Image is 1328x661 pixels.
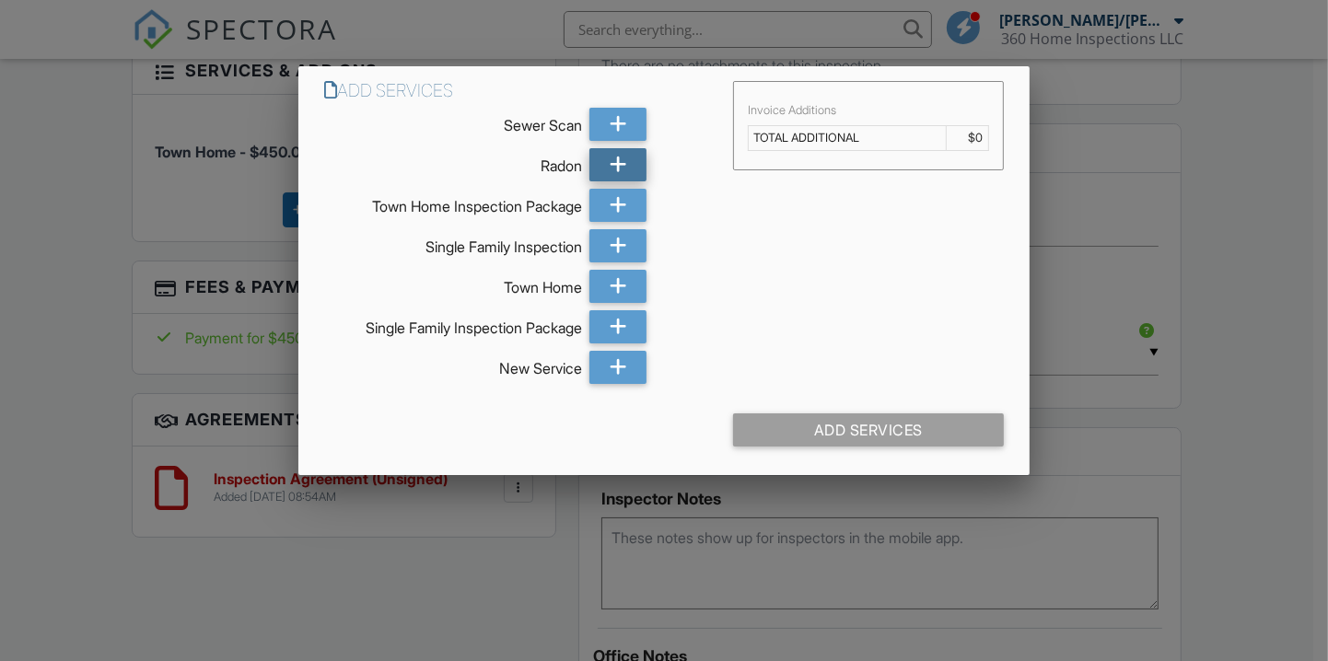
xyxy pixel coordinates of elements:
div: Single Family Inspection Package [324,310,582,338]
td: TOTAL ADDITIONAL [749,125,946,150]
div: Sewer Scan [324,108,582,135]
div: Invoice Additions [748,103,988,118]
div: Add Services [733,413,1003,446]
h6: Add Services [324,81,711,100]
div: Town Home Inspection Package [324,189,582,216]
div: Single Family Inspection [324,229,582,257]
div: New Service [324,351,582,378]
td: $0 [946,125,988,150]
div: Radon [324,148,582,176]
div: Town Home [324,270,582,297]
